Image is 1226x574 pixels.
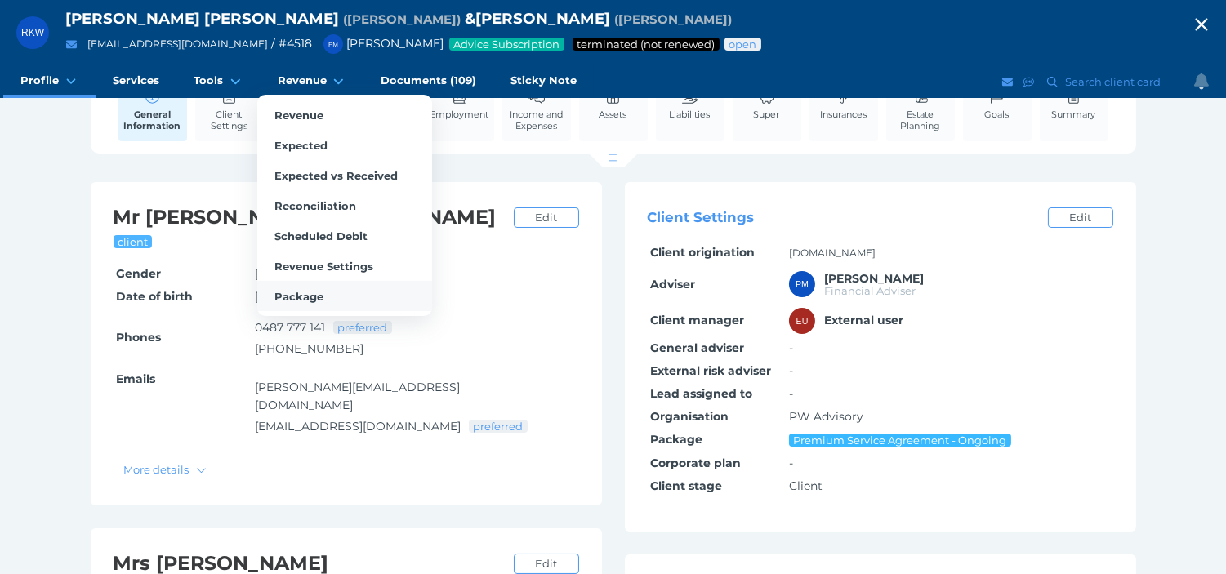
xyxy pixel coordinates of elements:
span: More details [117,463,193,476]
span: Client [789,478,823,493]
button: More details [116,460,215,480]
span: Phones [116,330,161,345]
button: Email [61,34,82,55]
a: [PHONE_NUMBER] [255,341,363,356]
span: Preferred name [343,11,461,27]
span: Gender [116,266,161,281]
span: Edit [1062,211,1098,224]
a: [EMAIL_ADDRESS][DOMAIN_NAME] [255,419,461,434]
a: Edit [1048,207,1113,228]
a: Scheduled Debit [257,220,432,251]
span: Financial Adviser [824,284,916,297]
a: Insurances [816,79,871,129]
a: Services [96,65,176,98]
div: Robert Keith Webster [16,16,49,49]
button: Email [1000,72,1016,92]
span: External risk adviser [650,363,771,378]
a: Assets [595,79,631,129]
span: Lead assigned to [650,386,752,401]
a: Package [257,281,432,311]
a: General Information [118,79,187,141]
span: Edit [528,557,564,570]
a: Revenue [261,65,363,98]
span: Date of birth [116,289,193,304]
span: Revenue Settings [274,260,373,273]
span: - [789,340,793,355]
a: [EMAIL_ADDRESS][DOMAIN_NAME] [87,38,268,50]
span: PM [328,41,338,48]
span: Organisation [650,409,729,424]
a: Edit [514,554,579,574]
span: Revenue [278,73,327,87]
span: Tools [194,73,223,87]
span: Service package status: Not renewed [576,38,716,51]
span: General adviser [650,340,744,355]
span: Summary [1052,109,1096,120]
a: Employment [426,79,493,129]
a: Revenue Settings [257,251,432,281]
span: Liabilities [670,109,711,120]
a: [PERSON_NAME][EMAIL_ADDRESS][DOMAIN_NAME] [255,380,460,412]
span: Package [274,290,323,303]
span: Client origination [650,245,755,260]
span: RKW [21,27,44,38]
button: SMS [1021,72,1037,92]
td: [DOMAIN_NAME] [787,242,1113,265]
span: Expected [274,139,328,152]
a: 0487 777 141 [255,320,325,335]
span: Client manager [650,313,744,327]
button: Search client card [1040,72,1169,92]
a: Liabilities [666,79,715,129]
span: Profile [20,73,59,87]
span: [PERSON_NAME] [315,36,444,51]
a: Expected vs Received [257,160,432,190]
span: Advice status: Review not yet booked in [728,38,758,51]
span: Estate Planning [890,109,951,131]
span: Premium Service Agreement - Ongoing [792,434,1008,447]
a: Client Settings [195,79,264,140]
a: Super [750,79,784,129]
div: External user [789,308,815,334]
span: Expected vs Received [274,169,398,182]
span: preferred [337,321,389,334]
span: / # 4518 [271,36,312,51]
span: - [789,386,793,401]
span: preferred [472,420,524,433]
span: Assets [600,109,627,120]
span: Corporate plan [650,456,741,470]
span: Search client card [1062,75,1168,88]
span: Insurances [820,109,867,120]
span: Adviser [650,277,695,291]
span: PW Advisory [789,409,863,424]
a: Expected [257,130,432,160]
span: Emails [116,372,155,386]
span: Goals [985,109,1010,120]
a: Revenue [257,100,432,130]
span: Income and Expenses [506,109,567,131]
div: Peter McDonald [789,271,815,297]
span: [DEMOGRAPHIC_DATA] [255,266,391,281]
span: - [789,456,793,470]
a: Estate Planning [886,79,955,140]
span: Peter McDonald [824,271,924,286]
a: Edit [514,207,579,228]
a: Income and Expenses [502,79,571,140]
a: Summary [1048,79,1100,129]
h2: Mr [PERSON_NAME] [PERSON_NAME] [114,205,506,230]
span: PM [796,279,809,289]
span: Employment [430,109,489,120]
a: Reconciliation [257,190,432,220]
span: Advice Subscription [453,38,561,51]
span: Client Settings [648,210,755,226]
span: [DATE] • [255,289,329,304]
span: - [789,363,793,378]
span: Package [650,432,702,447]
span: Revenue [274,109,323,122]
span: Reconciliation [274,199,356,212]
span: Super [754,109,780,120]
a: Documents (109) [363,65,493,98]
span: & [PERSON_NAME] [465,9,610,28]
span: External user [824,313,903,327]
a: Goals [981,79,1014,129]
span: [PERSON_NAME] [PERSON_NAME] [65,9,339,28]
